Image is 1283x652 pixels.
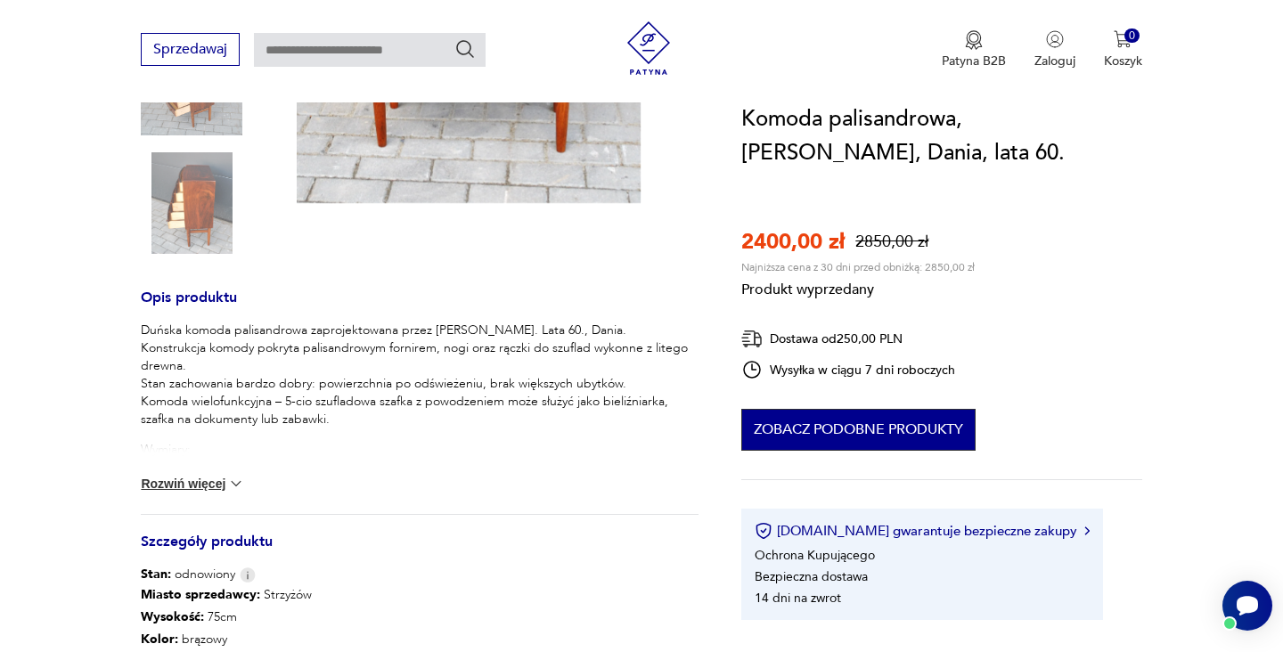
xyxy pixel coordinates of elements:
[965,30,983,50] img: Ikona medalu
[240,567,256,583] img: Info icon
[755,590,841,607] li: 14 dni na zwrot
[755,568,868,585] li: Bezpieczna dostawa
[741,359,955,380] div: Wysyłka w ciągu 7 dni roboczych
[855,231,928,253] p: 2850,00 zł
[141,45,240,57] a: Sprzedawaj
[755,522,772,540] img: Ikona certyfikatu
[141,322,699,428] p: Duńska komoda palisandrowa zaprojektowana przez [PERSON_NAME]. Lata 60., Dania. Konstrukcja komod...
[141,586,260,603] b: Miasto sprzedawcy :
[755,547,875,564] li: Ochrona Kupującego
[741,328,763,350] img: Ikona dostawy
[227,475,245,493] img: chevron down
[1124,29,1140,44] div: 0
[1046,30,1064,48] img: Ikonka użytkownika
[741,227,845,257] p: 2400,00 zł
[141,606,483,628] p: 75cm
[942,30,1006,69] button: Patyna B2B
[1104,53,1142,69] p: Koszyk
[141,475,244,493] button: Rozwiń więcej
[942,53,1006,69] p: Patyna B2B
[1034,30,1075,69] button: Zaloguj
[141,566,171,583] b: Stan:
[141,583,483,606] p: Strzyżów
[454,38,476,60] button: Szukaj
[741,409,976,451] button: Zobacz podobne produkty
[1114,30,1132,48] img: Ikona koszyka
[141,631,178,648] b: Kolor:
[141,536,699,566] h3: Szczegóły produktu
[1104,30,1142,69] button: 0Koszyk
[141,628,483,650] p: brązowy
[741,328,955,350] div: Dostawa od 250,00 PLN
[1084,526,1090,535] img: Ikona strzałki w prawo
[741,274,975,299] p: Produkt wyprzedany
[622,21,675,75] img: Patyna - sklep z meblami i dekoracjami vintage
[942,30,1006,69] a: Ikona medaluPatyna B2B
[1034,53,1075,69] p: Zaloguj
[141,33,240,66] button: Sprzedawaj
[1222,581,1272,631] iframe: Smartsupp widget button
[741,260,975,274] p: Najniższa cena z 30 dni przed obniżką: 2850,00 zł
[755,522,1089,540] button: [DOMAIN_NAME] gwarantuje bezpieczne zakupy
[141,608,204,625] b: Wysokość :
[741,102,1141,170] h1: Komoda palisandrowa, [PERSON_NAME], Dania, lata 60.
[141,566,235,583] span: odnowiony
[141,292,699,322] h3: Opis produktu
[141,441,699,512] p: Wymiary: Wysokość 75cm Szerokość 56cm Głębokość 30cm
